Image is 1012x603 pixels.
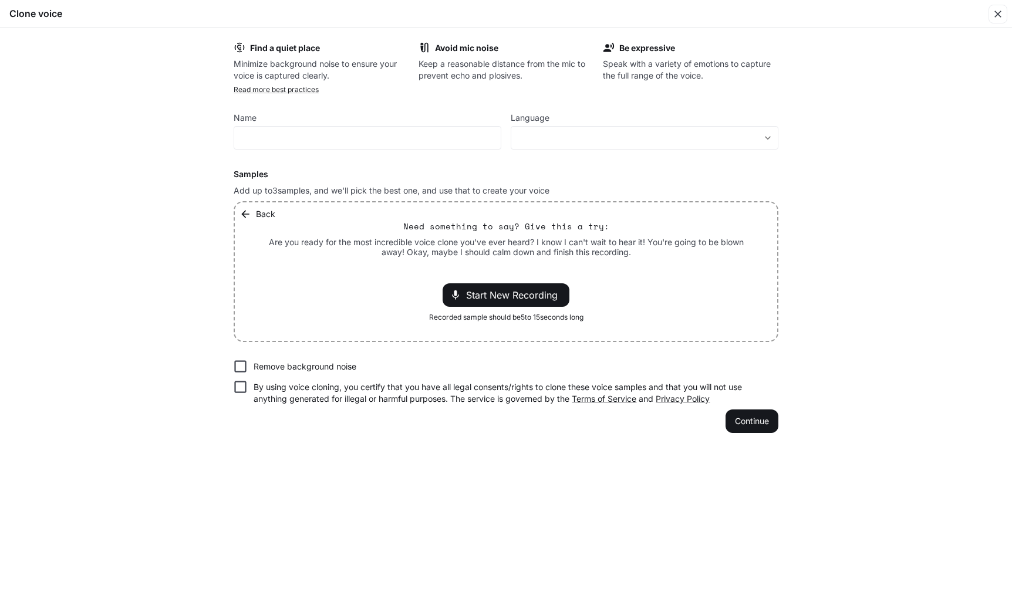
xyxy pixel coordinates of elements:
p: Need something to say? Give this a try: [403,221,609,232]
b: Find a quiet place [250,43,320,53]
p: Speak with a variety of emotions to capture the full range of the voice. [603,58,778,82]
b: Be expressive [619,43,675,53]
b: Avoid mic noise [435,43,498,53]
a: Privacy Policy [656,394,710,404]
p: Minimize background noise to ensure your voice is captured clearly. [234,58,409,82]
p: Are you ready for the most incredible voice clone you've ever heard? I know I can't wait to hear ... [263,237,749,258]
p: Remove background noise [254,361,356,372]
p: Name [234,114,257,122]
p: Add up to 3 samples, and we'll pick the best one, and use that to create your voice [234,185,778,197]
div: Start New Recording [443,283,569,307]
p: Keep a reasonable distance from the mic to prevent echo and plosives. [419,58,594,82]
a: Read more best practices [234,85,319,94]
h6: Samples [234,168,778,180]
span: Start New Recording [466,288,565,302]
button: Continue [726,409,778,433]
a: Terms of Service [572,394,636,404]
span: Recorded sample should be 5 to 15 seconds long [429,311,583,323]
p: By using voice cloning, you certify that you have all legal consents/rights to clone these voice ... [254,381,769,405]
button: Back [237,202,280,226]
h5: Clone voice [9,7,62,20]
div: ​ [511,132,778,144]
p: Language [511,114,549,122]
